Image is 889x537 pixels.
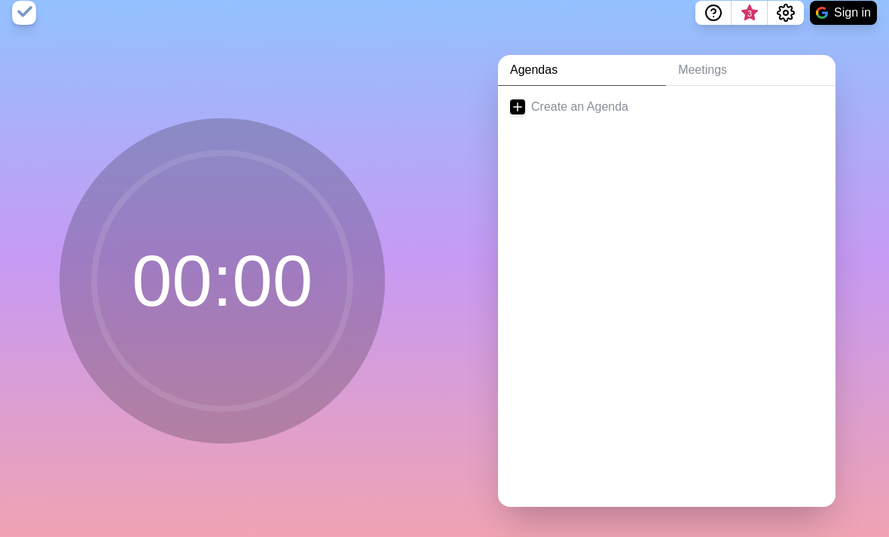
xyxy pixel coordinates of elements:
a: Agendas [498,55,666,86]
button: What’s new [732,1,768,25]
a: Meetings [666,55,836,86]
img: timeblocks logo [12,1,36,25]
button: Help [695,1,732,25]
button: Sign in [810,1,877,25]
span: 3 [744,8,756,20]
img: google logo [816,7,828,19]
a: Create an Agenda [498,86,836,128]
button: Settings [768,1,804,25]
